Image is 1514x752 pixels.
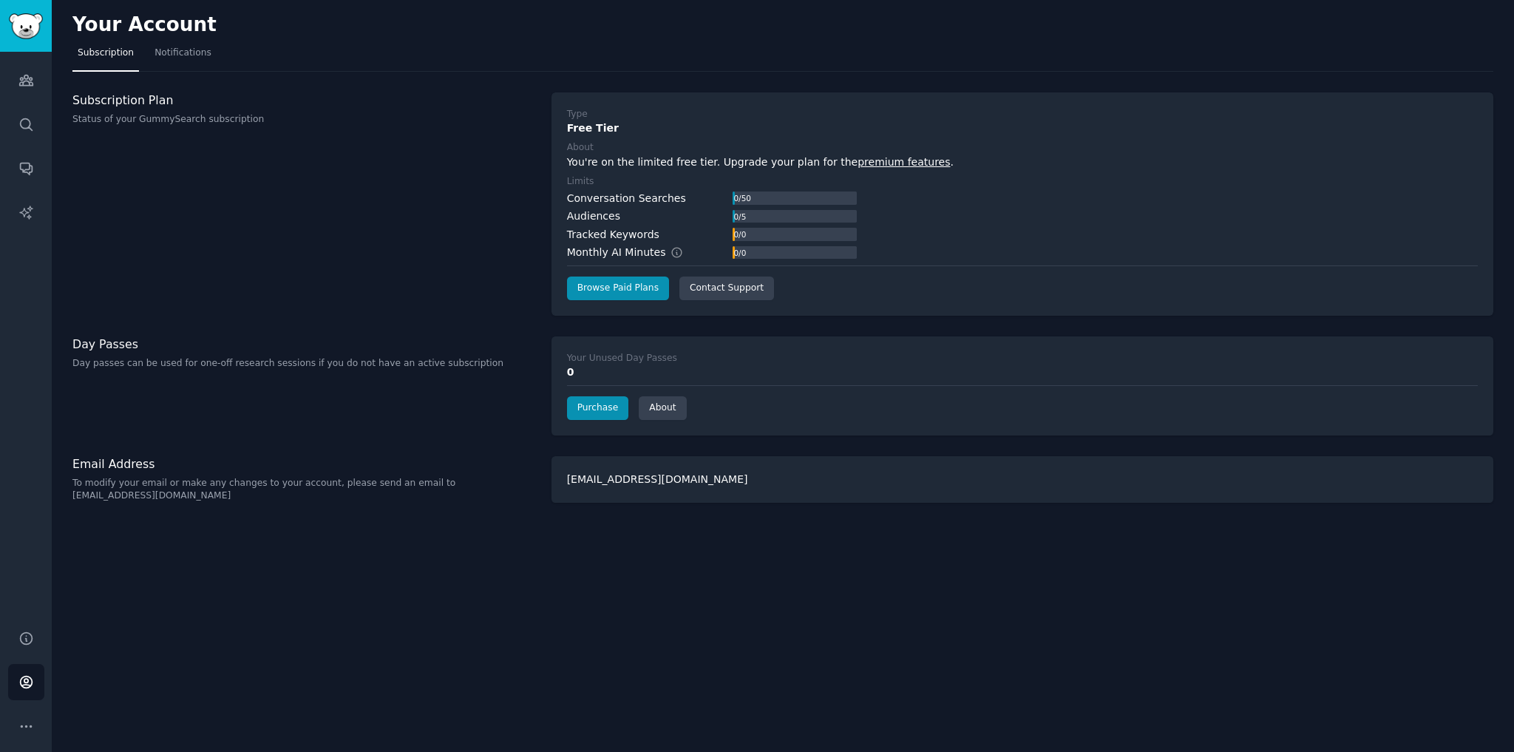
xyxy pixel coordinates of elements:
[733,228,747,241] div: 0 / 0
[9,13,43,39] img: GummySearch logo
[733,210,747,223] div: 0 / 5
[567,121,1478,136] div: Free Tier
[639,396,686,420] a: About
[679,277,774,300] a: Contact Support
[72,92,536,108] h3: Subscription Plan
[567,277,669,300] a: Browse Paid Plans
[72,456,536,472] h3: Email Address
[551,456,1493,503] div: [EMAIL_ADDRESS][DOMAIN_NAME]
[567,227,659,243] div: Tracked Keywords
[72,336,536,352] h3: Day Passes
[567,191,686,206] div: Conversation Searches
[72,357,536,370] p: Day passes can be used for one-off research sessions if you do not have an active subscription
[567,155,1478,170] div: You're on the limited free tier. Upgrade your plan for the .
[567,365,1478,380] div: 0
[567,396,629,420] a: Purchase
[72,477,536,503] p: To modify your email or make any changes to your account, please send an email to [EMAIL_ADDRESS]...
[567,141,594,155] div: About
[72,41,139,72] a: Subscription
[733,246,747,260] div: 0 / 0
[149,41,217,72] a: Notifications
[567,209,620,224] div: Audiences
[155,47,211,60] span: Notifications
[567,108,588,121] div: Type
[567,175,594,189] div: Limits
[567,352,677,365] div: Your Unused Day Passes
[72,13,217,37] h2: Your Account
[72,113,536,126] p: Status of your GummySearch subscription
[78,47,134,60] span: Subscription
[858,156,950,168] a: premium features
[733,192,753,205] div: 0 / 50
[567,245,699,260] div: Monthly AI Minutes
